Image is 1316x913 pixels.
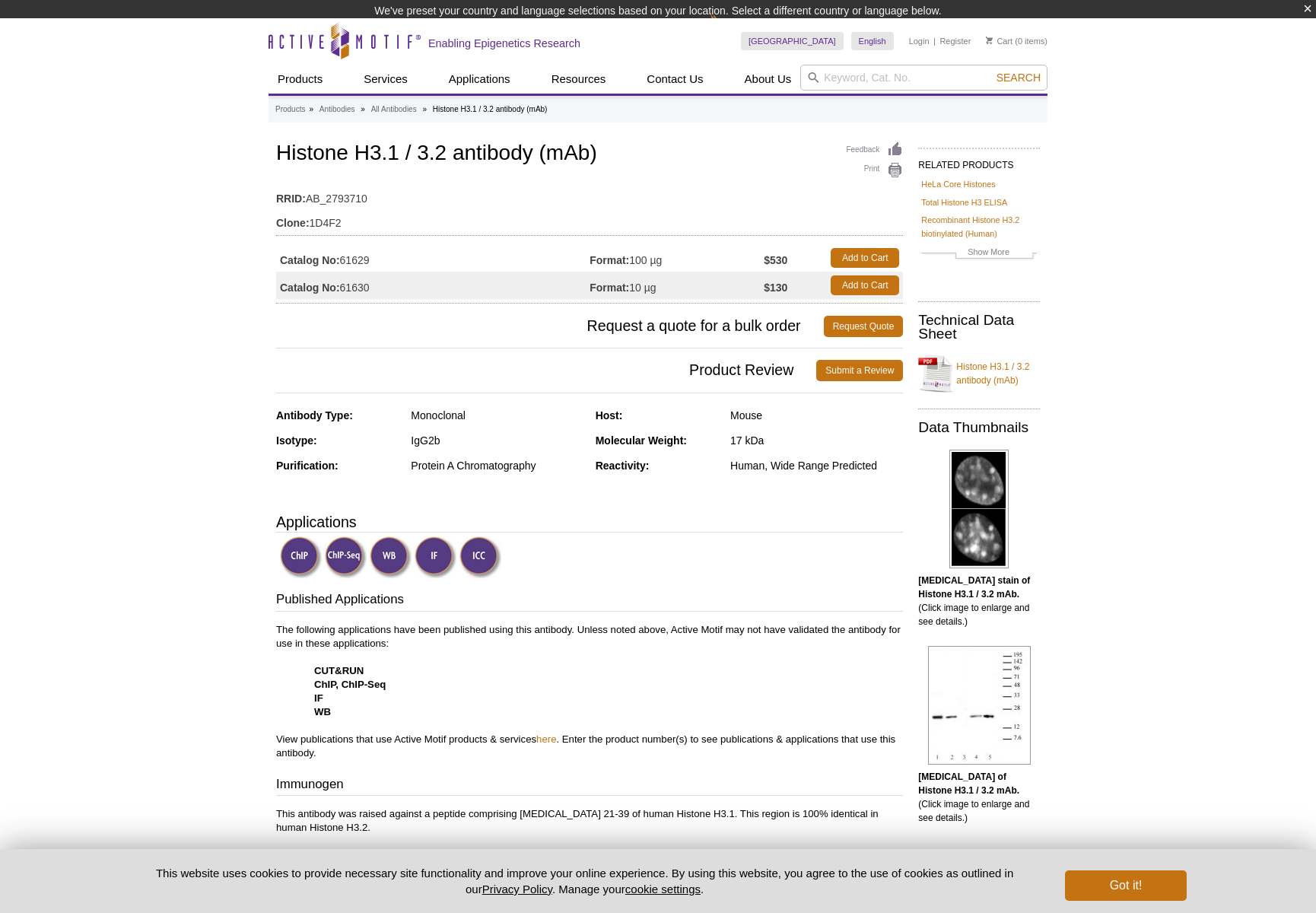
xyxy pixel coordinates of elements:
[280,253,340,267] strong: Catalog No:
[997,72,1041,84] span: Search
[949,450,1009,568] img: Histone H3.1 / 3.2 antibody (mAb) tested by immunofluorescence.
[918,148,1040,175] h2: RELATED PRODUCTS
[730,459,903,472] div: Human, Wide Range Predicted
[928,646,1031,765] img: Histone H3.1 / 3.2 antibody (mAb) tested by Western blot.
[129,865,1040,897] p: This website uses cookies to provide necessary site functionality and improve your online experie...
[918,421,1040,434] h2: Data Thumbnails
[276,460,339,472] strong: Purification:
[730,434,903,447] div: 17 kDa
[590,244,764,272] td: 100 µg
[918,771,1019,796] b: [MEDICAL_DATA] of Histone H3.1 / 3.2 mAb.
[921,213,1037,240] a: Recombinant Histone H3.2 biotinylated (Human)
[314,665,364,676] strong: CUT&RUN
[276,623,903,760] p: The following applications have been published using this antibody. Unless noted above, Active Mo...
[309,105,313,113] li: »
[440,65,520,94] a: Applications
[276,183,903,207] td: AB_2793710
[276,142,903,167] h1: Histone H3.1 / 3.2 antibody (mAb)
[986,36,1012,46] a: Cart
[422,105,427,113] li: »
[800,65,1047,91] input: Keyword, Cat. No.
[319,103,355,116] a: Antibodies
[764,281,787,294] strong: $130
[276,775,903,797] h3: Immunogen
[986,37,993,44] img: Your Cart
[411,409,583,422] div: Monoclonal
[371,103,417,116] a: All Antibodies
[736,65,801,94] a: About Us
[764,253,787,267] strong: $530
[276,192,306,205] strong: RRID:
[276,360,816,381] span: Product Review
[276,409,353,422] strong: Antibody Type:
[933,32,936,50] li: |
[596,434,687,447] strong: Molecular Weight:
[269,65,332,94] a: Products
[276,316,824,337] span: Request a quote for a bulk order
[276,434,317,447] strong: Isotype:
[590,253,629,267] strong: Format:
[459,536,501,578] img: Immunocytochemistry Validated
[710,11,750,47] img: Change Here
[428,37,580,50] h2: Enabling Epigenetics Research
[411,434,583,447] div: IgG2b
[275,103,305,116] a: Products
[276,207,903,231] td: 1D4F2
[816,360,903,381] a: Submit a Review
[637,65,712,94] a: Contact Us
[276,216,310,230] strong: Clone:
[986,32,1047,50] li: (0 items)
[730,409,903,422] div: Mouse
[314,706,331,717] strong: WB
[370,536,412,578] img: Western Blot Validated
[921,245,1037,262] a: Show More
[1065,870,1187,901] button: Got it!
[354,65,417,94] a: Services
[918,313,1040,341] h2: Technical Data Sheet
[325,536,367,578] img: ChIP-Seq Validated
[596,409,623,422] strong: Host:
[314,692,323,704] strong: IF
[590,281,629,294] strong: Format:
[831,275,899,295] a: Add to Cart
[415,536,456,578] img: Immunofluorescence Validated
[992,71,1045,84] button: Search
[851,32,894,50] a: English
[280,536,322,578] img: ChIP Validated
[276,807,903,835] p: This antibody was raised against a peptide comprising [MEDICAL_DATA] 21-39 of human Histone H3.1....
[536,733,556,745] a: here
[918,770,1040,825] p: (Click image to enlarge and see details.)
[411,459,583,472] div: Protein A Chromatography
[918,574,1040,628] p: (Click image to enlarge and see details.)
[482,883,552,896] a: Privacy Policy
[276,511,903,533] h3: Applications
[921,177,995,191] a: HeLa Core Histones
[824,316,904,337] a: Request Quote
[433,105,548,113] li: Histone H3.1 / 3.2 antibody (mAb)
[846,142,903,158] a: Feedback
[542,65,615,94] a: Resources
[280,281,340,294] strong: Catalog No:
[590,272,764,299] td: 10 µg
[909,36,930,46] a: Login
[741,32,844,50] a: [GEOGRAPHIC_DATA]
[918,575,1030,600] b: [MEDICAL_DATA] stain of Histone H3.1 / 3.2 mAb.
[921,196,1007,209] a: Total Histone H3 ELISA
[918,351,1040,396] a: Histone H3.1 / 3.2 antibody (mAb)
[361,105,365,113] li: »
[846,162,903,179] a: Print
[596,460,650,472] strong: Reactivity:
[276,244,590,272] td: 61629
[939,36,971,46] a: Register
[831,248,899,268] a: Add to Cart
[276,272,590,299] td: 61630
[625,883,701,896] button: cookie settings
[314,679,386,690] strong: ChIP, ChIP-Seq
[276,590,903,612] h3: Published Applications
